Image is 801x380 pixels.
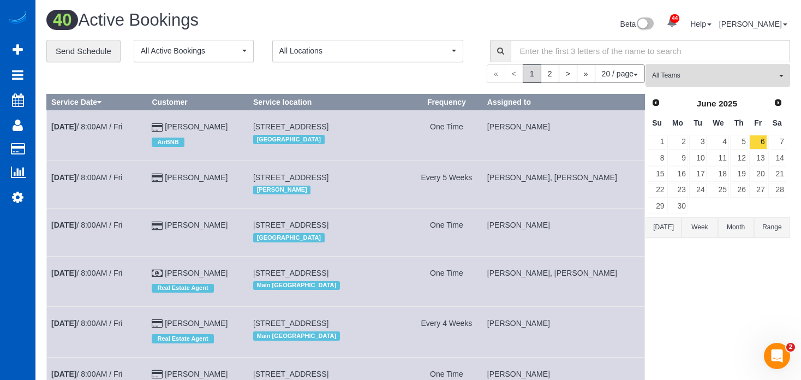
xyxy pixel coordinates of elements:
td: Customer [147,307,248,357]
a: 25 [708,183,728,198]
b: [DATE] [51,221,76,229]
a: [DATE]/ 8:00AM / Fri [51,269,122,277]
span: [STREET_ADDRESS] [253,221,328,229]
span: [STREET_ADDRESS] [253,370,328,378]
span: Thursday [734,118,744,127]
button: 20 / page [595,64,645,83]
td: Assigned to [482,209,644,256]
a: [DATE]/ 8:00AM / Fri [51,221,122,229]
a: [DATE]/ 8:00AM / Fri [51,122,122,131]
a: 2 [541,64,559,83]
span: [GEOGRAPHIC_DATA] [253,233,325,242]
div: Location [253,183,406,197]
td: Assigned to [482,307,644,357]
div: Location [253,230,406,245]
td: Service location [248,307,410,357]
td: Frequency [411,307,483,357]
td: Schedule date [47,110,147,161]
span: Tuesday [694,118,702,127]
td: Customer [147,256,248,306]
b: [DATE] [51,122,76,131]
td: Frequency [411,256,483,306]
td: Service location [248,256,410,306]
i: Credit Card Payment [152,174,163,182]
span: Sunday [652,118,662,127]
span: [STREET_ADDRESS] [253,122,328,131]
span: June [697,99,716,108]
span: Monday [672,118,683,127]
iframe: Intercom live chat [764,343,790,369]
span: « [487,64,505,83]
button: Range [754,217,790,238]
i: Cash Payment [152,270,163,277]
a: 8 [648,151,666,165]
td: Customer [147,161,248,208]
a: 28 [768,183,786,198]
td: Schedule date [47,256,147,306]
input: Enter the first 3 letters of the name to search [511,40,790,62]
a: [PERSON_NAME] [165,221,228,229]
a: 30 [667,199,688,213]
td: Service location [248,110,410,161]
b: [DATE] [51,269,76,277]
a: [PERSON_NAME] [719,20,787,28]
a: [PERSON_NAME] [165,370,228,378]
td: Frequency [411,110,483,161]
a: 18 [708,167,728,181]
span: 2025 [719,99,737,108]
a: 29 [648,199,666,213]
a: Prev [648,96,663,111]
span: < [505,64,523,83]
td: Schedule date [47,209,147,256]
ol: All Teams [645,64,790,81]
td: Assigned to [482,161,644,208]
a: [PERSON_NAME] [165,122,228,131]
span: All Active Bookings [141,45,240,56]
div: Location [253,132,406,146]
span: 40 [46,10,78,30]
a: [DATE]/ 8:00AM / Fri [51,173,122,182]
b: [DATE] [51,319,76,328]
nav: Pagination navigation [487,64,645,83]
span: [STREET_ADDRESS] [253,269,328,277]
b: [DATE] [51,370,76,378]
span: 1 [523,64,541,83]
td: Service location [248,209,410,256]
a: [PERSON_NAME] [165,269,228,277]
th: Assigned to [482,94,644,110]
button: [DATE] [645,217,682,238]
button: Week [682,217,718,238]
button: Month [718,217,754,238]
span: [GEOGRAPHIC_DATA] [253,135,325,144]
a: Automaid Logo [7,11,28,26]
a: 3 [689,135,707,150]
a: [DATE]/ 8:00AM / Fri [51,370,122,378]
div: Location [253,278,406,293]
a: 14 [768,151,786,165]
span: Next [774,98,782,107]
span: 2 [786,343,795,352]
th: Frequency [411,94,483,110]
a: 11 [708,151,728,165]
td: Customer [147,209,248,256]
a: 12 [730,151,748,165]
i: Credit Card Payment [152,320,163,328]
td: Service location [248,161,410,208]
span: Real Estate Agent [152,334,213,343]
span: [STREET_ADDRESS] [253,173,328,182]
button: All Locations [272,40,463,62]
button: All Teams [645,64,790,87]
a: 20 [749,167,767,181]
td: Frequency [411,209,483,256]
h1: Active Bookings [46,11,410,29]
th: Service Date [47,94,147,110]
a: 7 [768,135,786,150]
span: Wednesday [713,118,724,127]
a: Next [770,96,786,111]
a: 2 [667,135,688,150]
a: 17 [689,167,707,181]
a: 9 [667,151,688,165]
td: Frequency [411,161,483,208]
a: 44 [661,11,683,35]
